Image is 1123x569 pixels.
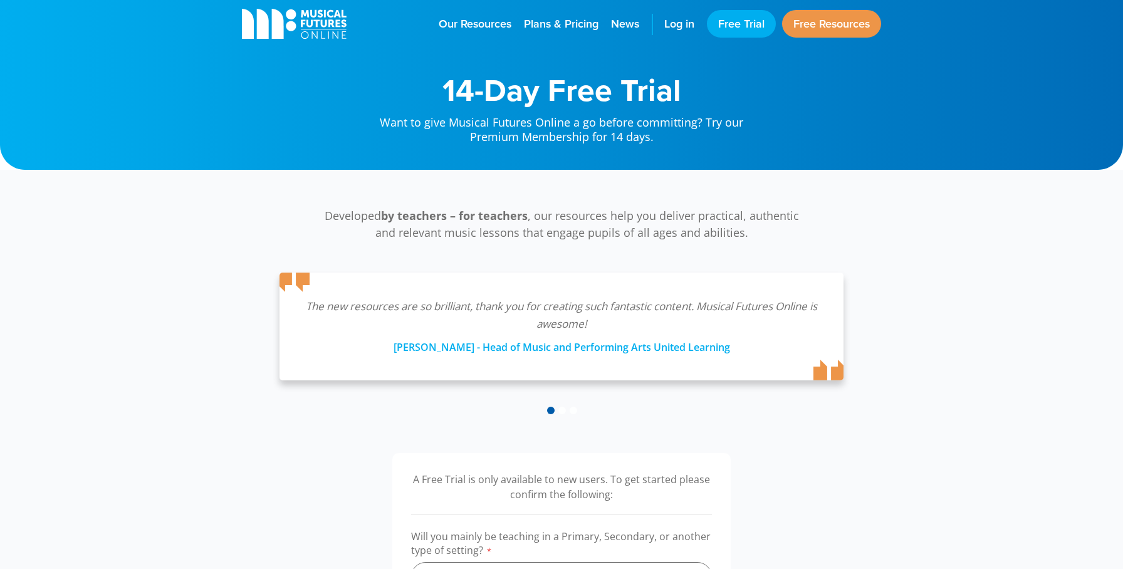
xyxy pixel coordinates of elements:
[381,208,528,223] strong: by teachers – for teachers
[305,298,818,333] p: The new resources are so brilliant, thank you for creating such fantastic content. Musical Future...
[707,10,776,38] a: Free Trial
[439,17,511,32] span: Our Resources
[367,75,756,107] h1: 14-Day Free Trial
[664,17,694,32] span: Log in
[411,530,712,562] label: Will you mainly be teaching in a Primary, Secondary, or another type of setting?
[305,333,818,355] div: [PERSON_NAME] - Head of Music and Performing Arts United Learning
[782,10,881,38] a: Free Resources
[611,17,639,32] span: News
[411,472,712,502] p: A Free Trial is only available to new users. To get started please confirm the following:
[367,107,756,145] p: Want to give Musical Futures Online a go before committing? Try our Premium Membership for 14 days.
[317,207,806,241] p: Developed , our resources help you deliver practical, authentic and relevant music lessons that e...
[524,17,598,32] span: Plans & Pricing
